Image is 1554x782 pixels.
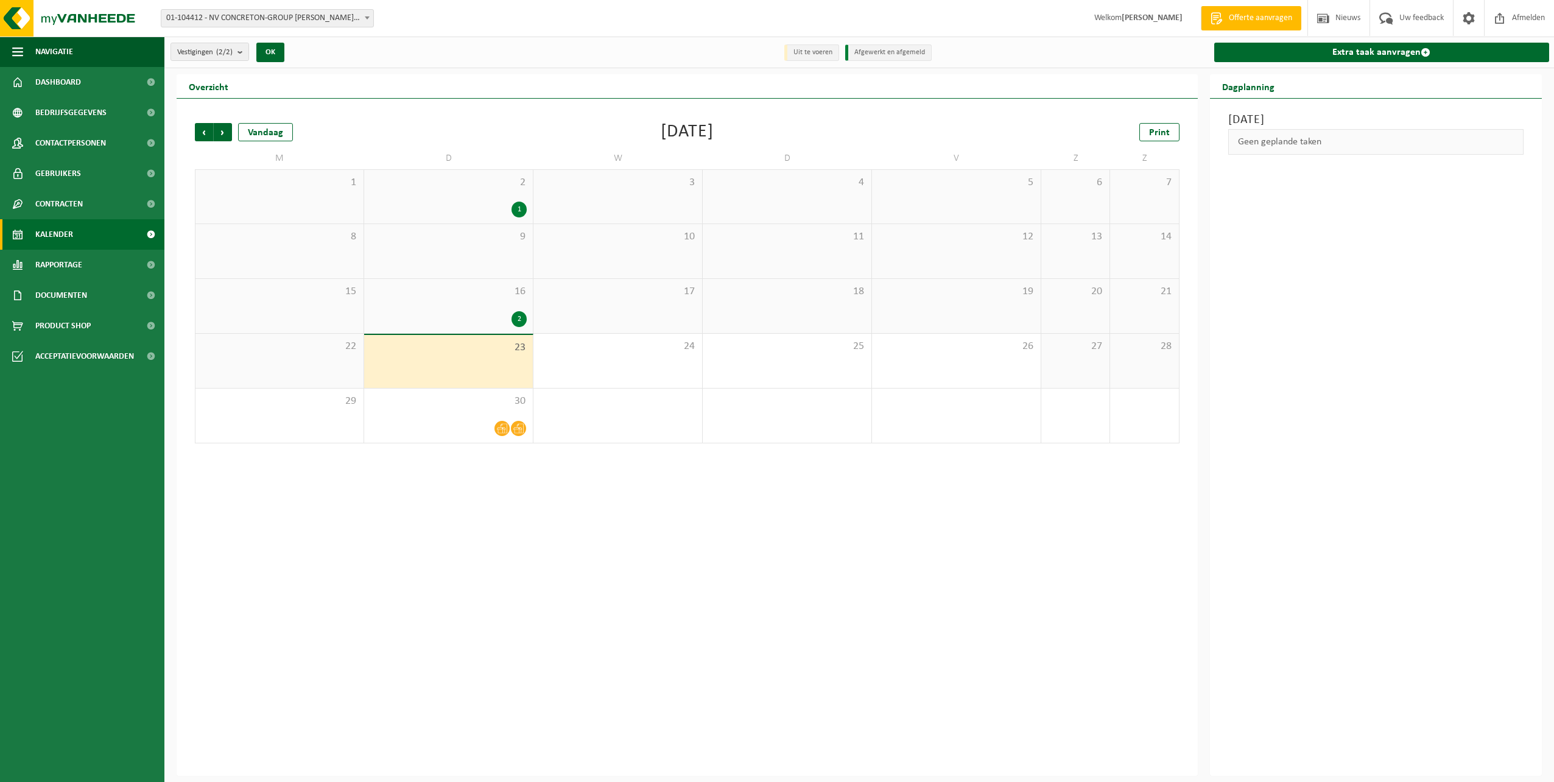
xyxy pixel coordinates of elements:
[1210,74,1287,98] h2: Dagplanning
[1201,6,1301,30] a: Offerte aanvragen
[370,341,527,354] span: 23
[709,340,865,353] span: 25
[216,48,233,56] count: (2/2)
[1149,128,1170,138] span: Print
[1116,230,1172,244] span: 14
[171,43,249,61] button: Vestigingen(2/2)
[202,285,357,298] span: 15
[1047,285,1103,298] span: 20
[878,340,1035,353] span: 26
[512,202,527,217] div: 1
[35,189,83,219] span: Contracten
[540,230,696,244] span: 10
[1228,111,1524,129] h3: [DATE]
[202,395,357,408] span: 29
[709,176,865,189] span: 4
[195,147,364,169] td: M
[195,123,213,141] span: Vorige
[1047,340,1103,353] span: 27
[878,176,1035,189] span: 5
[35,219,73,250] span: Kalender
[370,230,527,244] span: 9
[845,44,932,61] li: Afgewerkt en afgemeld
[1139,123,1180,141] a: Print
[1122,13,1183,23] strong: [PERSON_NAME]
[35,280,87,311] span: Documenten
[784,44,839,61] li: Uit te voeren
[35,158,81,189] span: Gebruikers
[1214,43,1550,62] a: Extra taak aanvragen
[177,74,241,98] h2: Overzicht
[709,230,865,244] span: 11
[661,123,714,141] div: [DATE]
[35,97,107,128] span: Bedrijfsgegevens
[512,311,527,327] div: 2
[202,176,357,189] span: 1
[35,67,81,97] span: Dashboard
[370,176,527,189] span: 2
[35,37,73,67] span: Navigatie
[540,340,696,353] span: 24
[1110,147,1179,169] td: Z
[1116,176,1172,189] span: 7
[35,311,91,341] span: Product Shop
[1047,230,1103,244] span: 13
[872,147,1041,169] td: V
[878,230,1035,244] span: 12
[202,340,357,353] span: 22
[540,176,696,189] span: 3
[1041,147,1110,169] td: Z
[1228,129,1524,155] div: Geen geplande taken
[238,123,293,141] div: Vandaag
[878,285,1035,298] span: 19
[35,341,134,372] span: Acceptatievoorwaarden
[214,123,232,141] span: Volgende
[709,285,865,298] span: 18
[161,10,373,27] span: 01-104412 - NV CONCRETON-GROUP W.NAESSENS - SCHENDELBEKE
[1116,340,1172,353] span: 28
[202,230,357,244] span: 8
[35,128,106,158] span: Contactpersonen
[256,43,284,62] button: OK
[1226,12,1295,24] span: Offerte aanvragen
[177,43,233,62] span: Vestigingen
[370,285,527,298] span: 16
[703,147,872,169] td: D
[1116,285,1172,298] span: 21
[35,250,82,280] span: Rapportage
[1047,176,1103,189] span: 6
[364,147,533,169] td: D
[161,9,374,27] span: 01-104412 - NV CONCRETON-GROUP W.NAESSENS - SCHENDELBEKE
[370,395,527,408] span: 30
[533,147,703,169] td: W
[540,285,696,298] span: 17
